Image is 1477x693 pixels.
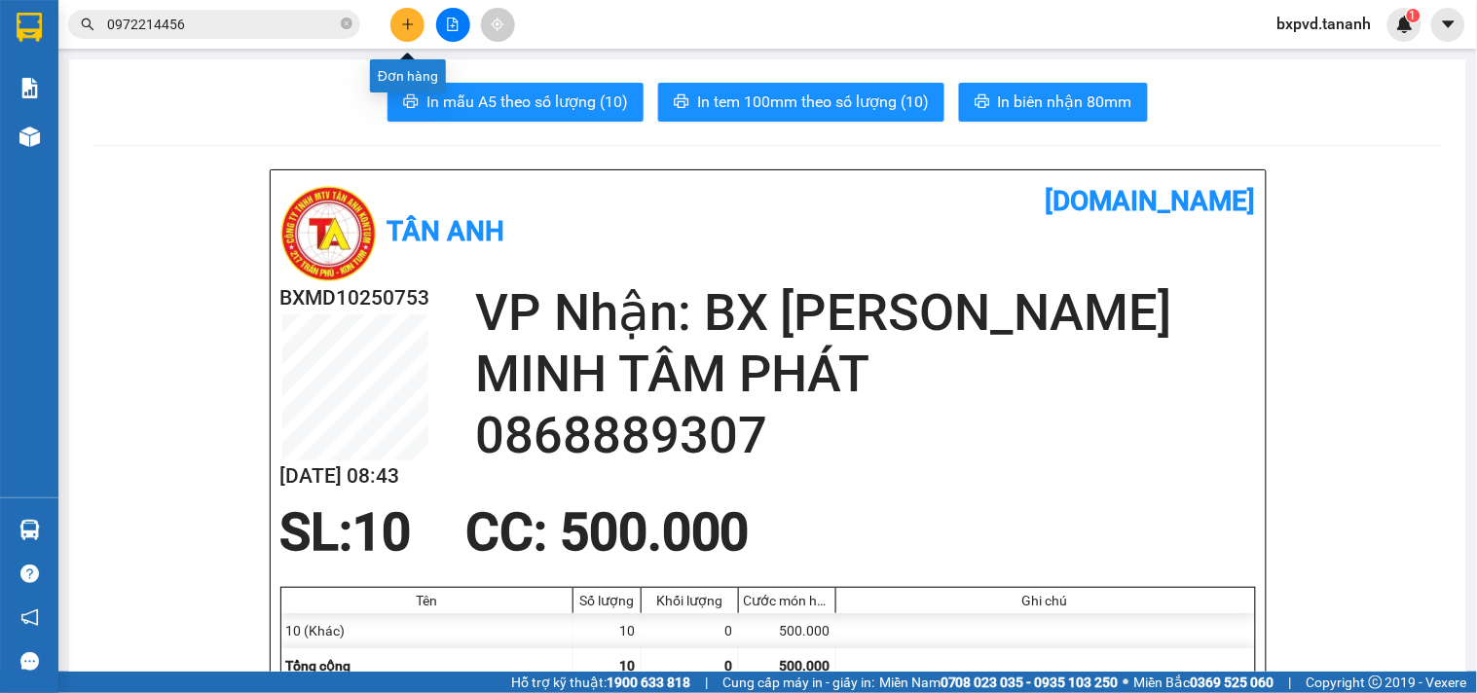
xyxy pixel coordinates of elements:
[697,90,929,114] span: In tem 100mm theo số lượng (10)
[19,127,40,147] img: warehouse-icon
[286,658,351,674] span: Tổng cộng
[1410,9,1417,22] span: 1
[446,18,460,31] span: file-add
[166,18,213,39] span: Nhận:
[744,593,831,608] div: Cước món hàng
[341,18,352,29] span: close-circle
[491,18,504,31] span: aim
[725,658,733,674] span: 0
[17,17,153,63] div: BX Miền Đông
[780,658,831,674] span: 500.000
[879,672,1119,693] span: Miền Nam
[1289,672,1292,693] span: |
[658,83,944,122] button: printerIn tem 100mm theo số lượng (10)
[19,78,40,98] img: solution-icon
[1191,675,1274,690] strong: 0369 525 060
[642,613,739,648] div: 0
[166,17,323,63] div: BX [PERSON_NAME]
[280,185,378,282] img: logo.jpg
[20,652,39,671] span: message
[388,215,505,247] b: Tân Anh
[17,13,42,42] img: logo-vxr
[1440,16,1458,33] span: caret-down
[646,593,733,608] div: Khối lượng
[20,565,39,583] span: question-circle
[436,8,470,42] button: file-add
[281,613,573,648] div: 10 (Khác)
[705,672,708,693] span: |
[403,93,419,112] span: printer
[280,282,430,314] h2: BXMD10250753
[975,93,990,112] span: printer
[1134,672,1274,693] span: Miền Bắc
[17,87,153,114] div: 0919486564
[17,18,47,39] span: Gửi:
[81,18,94,31] span: search
[107,14,337,35] input: Tìm tên, số ĐT hoặc mã đơn
[722,672,874,693] span: Cung cấp máy in - giấy in:
[1431,8,1465,42] button: caret-down
[941,675,1119,690] strong: 0708 023 035 - 0935 103 250
[481,8,515,42] button: aim
[341,16,352,34] span: close-circle
[1407,9,1421,22] sup: 1
[370,59,446,92] div: Đơn hàng
[1396,16,1414,33] img: icon-new-feature
[1124,678,1129,686] span: ⚪️
[607,675,690,690] strong: 1900 633 818
[20,608,39,627] span: notification
[739,613,836,648] div: 500.000
[401,18,415,31] span: plus
[573,613,642,648] div: 10
[353,502,412,563] span: 10
[620,658,636,674] span: 10
[390,8,425,42] button: plus
[578,593,636,608] div: Số lượng
[280,460,430,492] h2: [DATE] 08:43
[511,672,690,693] span: Hỗ trợ kỹ thuật:
[166,63,323,110] div: MINH TÂM PHÁT
[17,63,153,87] div: HỒNG
[841,593,1250,608] div: Ghi chú
[475,405,1256,466] h2: 0868889307
[426,90,628,114] span: In mẫu A5 theo số lượng (10)
[166,110,323,137] div: 0868889307
[998,90,1132,114] span: In biên nhận 80mm
[1262,12,1387,36] span: bxpvd.tananh
[19,520,40,540] img: warehouse-icon
[286,593,568,608] div: Tên
[475,344,1256,405] h2: MINH TÂM PHÁT
[475,282,1256,344] h2: VP Nhận: BX [PERSON_NAME]
[1046,185,1256,217] b: [DOMAIN_NAME]
[454,503,761,562] div: CC : 500.000
[1369,675,1383,689] span: copyright
[280,502,353,563] span: SL:
[674,93,689,112] span: printer
[388,83,644,122] button: printerIn mẫu A5 theo số lượng (10)
[959,83,1148,122] button: printerIn biên nhận 80mm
